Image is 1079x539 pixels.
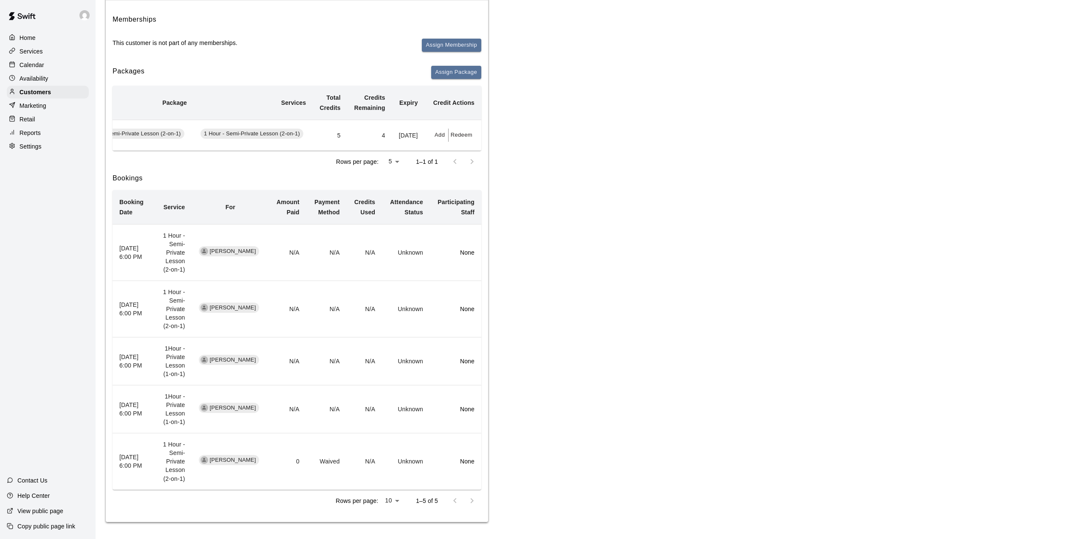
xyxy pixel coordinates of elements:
b: Amount Paid [277,199,299,216]
div: 10 [381,494,402,507]
span: 5 Pack - 1 Hour Semi-Private Lesson (2-on-1) [62,130,184,138]
p: Retail [20,115,35,124]
b: Credit Actions [433,99,475,106]
a: Marketing [7,99,89,112]
b: Payment Method [314,199,339,216]
td: N/A [347,385,382,433]
p: Availability [20,74,48,83]
p: Reports [20,129,41,137]
p: Help Center [17,491,50,500]
span: 1 Hour - Semi-Private Lesson (2-on-1) [201,130,303,138]
a: 5 Pack - 1 Hour Semi-Private Lesson (2-on-1) [62,131,187,138]
h6: Memberships [113,14,156,25]
div: Joe Florio [78,7,96,24]
p: 1–1 of 1 [416,157,438,166]
b: Credits Used [354,199,375,216]
p: None [437,248,475,257]
button: Redeem [449,129,475,142]
a: Availability [7,72,89,85]
td: N/A [269,225,306,281]
b: For [226,204,235,211]
td: 1 Hour - Semi-Private Lesson (2-on-1) [152,281,192,337]
h6: Packages [113,66,144,79]
p: View public page [17,507,63,515]
td: N/A [269,281,306,337]
div: Adrian Sim [201,304,208,312]
td: N/A [347,433,382,490]
td: Unknown [382,433,430,490]
div: 5 [382,155,402,168]
div: Adrian Sim [201,356,208,364]
div: Adrian Sim [201,456,208,464]
span: [PERSON_NAME] [206,247,260,255]
div: Adrian Sim [201,404,208,412]
b: Service [164,204,185,211]
h6: Bookings [113,173,481,184]
td: N/A [269,385,306,433]
span: [PERSON_NAME] [206,456,260,464]
td: N/A [347,225,382,281]
p: Settings [20,142,42,151]
p: Rows per page: [336,157,378,166]
td: N/A [306,337,347,385]
table: simple table [113,190,481,489]
p: Calendar [20,61,44,69]
table: simple table [15,86,481,151]
p: Home [20,34,36,42]
b: Attendance Status [390,199,423,216]
p: Marketing [20,101,46,110]
p: Rows per page: [336,497,378,505]
b: Expiry [399,99,418,106]
b: Services [281,99,306,106]
p: None [437,457,475,466]
td: 1 Hour - Semi-Private Lesson (2-on-1) [152,433,192,490]
td: N/A [306,385,347,433]
b: Booking Date [119,199,144,216]
td: Unknown [382,337,430,385]
button: Assign Package [431,66,481,79]
td: 1Hour - Private Lesson (1-on-1) [152,385,192,433]
td: 1 Hour - Semi-Private Lesson (2-on-1) [152,225,192,281]
a: Calendar [7,59,89,71]
p: Contact Us [17,476,48,485]
td: Unknown [382,385,430,433]
td: 5 [313,120,347,151]
td: [DATE] [392,120,425,151]
td: 1Hour - Private Lesson (1-on-1) [152,337,192,385]
td: N/A [347,337,382,385]
a: Home [7,31,89,44]
button: Assign Membership [422,39,481,52]
a: Reports [7,126,89,139]
p: None [437,405,475,413]
b: Credits Remaining [354,94,385,111]
p: None [437,305,475,313]
td: N/A [347,281,382,337]
button: Add [432,129,449,142]
b: Package [162,99,187,106]
p: 1–5 of 5 [416,497,438,505]
th: [DATE] 6:00 PM [113,337,152,385]
td: N/A [306,281,347,337]
a: Settings [7,140,89,153]
div: Customers [7,86,89,98]
a: Retail [7,113,89,126]
th: [DATE] 6:00 PM [113,433,152,490]
span: [PERSON_NAME] [206,404,260,412]
td: 0 [269,433,306,490]
img: Joe Florio [79,10,90,20]
td: N/A [269,337,306,385]
p: None [437,357,475,365]
td: Unknown [382,225,430,281]
div: Adrian Sim [201,247,208,255]
p: Services [20,47,43,56]
th: [DATE] 6:00 PM [113,385,152,433]
a: Services [7,45,89,58]
td: Unknown [382,281,430,337]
